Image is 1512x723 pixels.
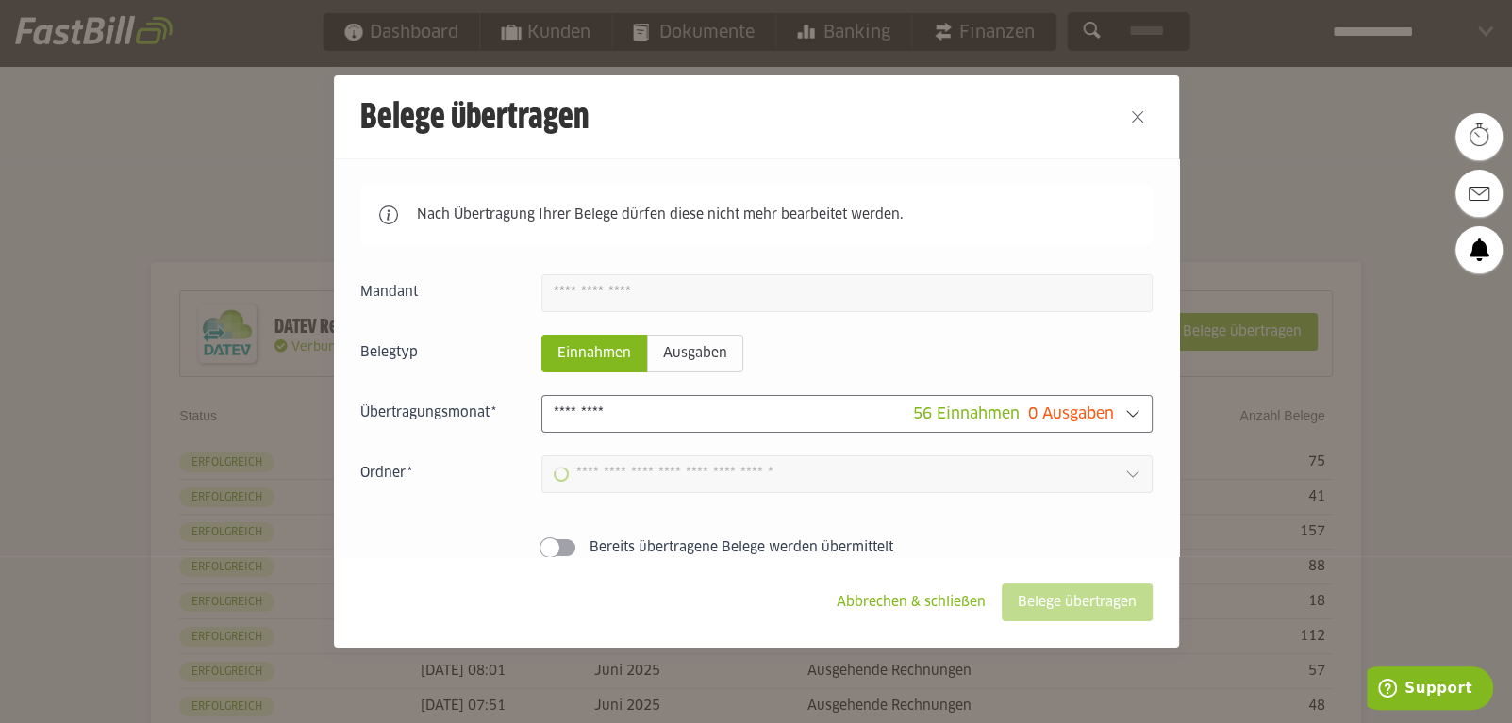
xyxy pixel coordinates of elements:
[647,335,743,372] sl-radio-button: Ausgaben
[821,583,1002,621] sl-button: Abbrechen & schließen
[360,538,1153,557] sl-switch: Bereits übertragene Belege werden übermittelt
[541,335,647,372] sl-radio-button: Einnahmen
[1367,666,1493,714] iframe: Öffnet ein Widget, in dem Sie weitere Informationen finden
[1002,583,1153,621] sl-button: Belege übertragen
[1028,406,1114,421] span: 0 Ausgaben
[913,406,1020,421] span: 56 Einnahmen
